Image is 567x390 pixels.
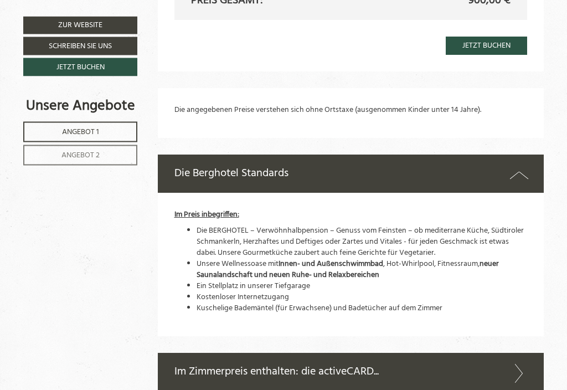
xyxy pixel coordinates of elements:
[158,155,544,193] div: Die Berghotel Standards
[62,126,99,138] span: Angebot 1
[174,209,239,222] u: Im Preis inbegriffen:
[23,96,137,116] div: Unsere Angebote
[279,258,383,271] strong: Innen- und Außenschwimmbad
[197,281,528,292] li: Ein Stellplatz in unserer Tiefgarage
[197,258,499,282] strong: neuer Saunalandschaft und neuen Ruhe- und Relaxbereichen
[23,17,137,34] a: Zur Website
[23,37,137,55] a: Schreiben Sie uns
[61,149,100,162] span: Angebot 2
[197,292,528,304] li: Kostenloser Internetzugang
[174,105,528,116] p: Die angegebenen Preise verstehen sich ohne Ortstaxe (ausgenommen Kinder unter 14 Jahre).
[446,37,527,55] a: Jetzt buchen
[197,304,528,315] li: Kuschelige Bademäntel (für Erwachsene) und Badetücher auf dem Zimmer
[23,58,137,76] a: Jetzt buchen
[197,226,528,259] li: Die BERGHOTEL – Verwöhnhalbpension – Genuss vom Feinsten – ob mediterrane Küche, Südtiroler Schma...
[197,259,528,281] li: Unsere Wellnessoase mit , Hot-Whirlpool, Fitnessraum,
